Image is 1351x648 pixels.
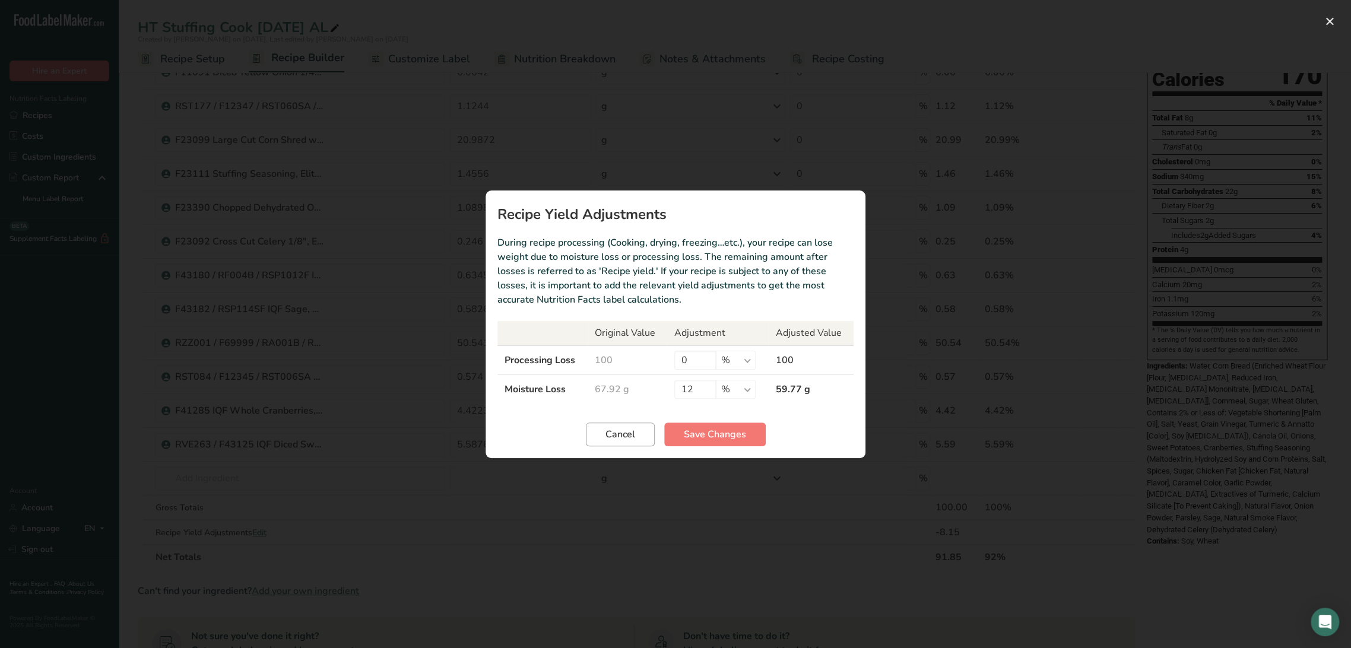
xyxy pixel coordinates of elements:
td: Moisture Loss [497,374,588,404]
th: Adjusted Value [769,321,854,345]
div: Open Intercom Messenger [1311,608,1339,636]
span: Save Changes [684,427,746,441]
th: Adjustment [667,321,769,345]
p: During recipe processing (Cooking, drying, freezing…etc.), your recipe can lose weight due to moi... [497,236,854,307]
td: 59.77 g [769,374,854,404]
td: 100 [588,345,667,375]
th: Original Value [588,321,667,345]
td: 67.92 g [588,374,667,404]
td: 100 [769,345,854,375]
button: Save Changes [664,423,766,446]
td: Processing Loss [497,345,588,375]
h1: Recipe Yield Adjustments [497,207,854,221]
button: Cancel [586,423,655,446]
span: Cancel [605,427,635,441]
